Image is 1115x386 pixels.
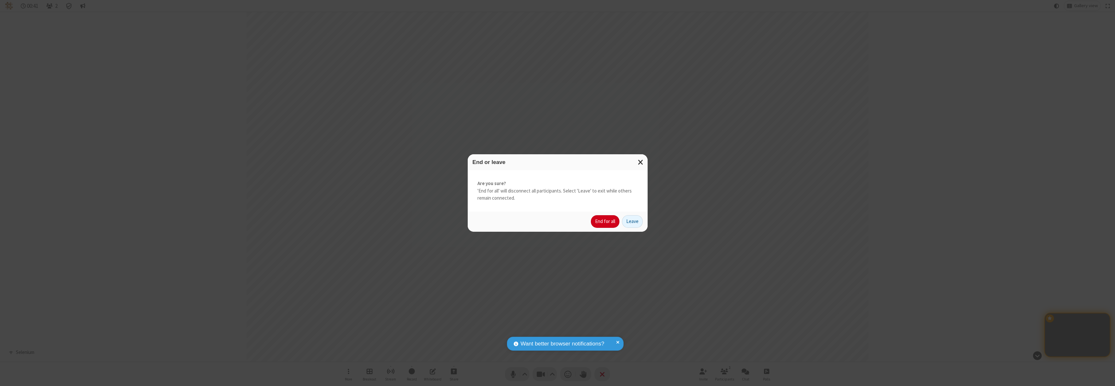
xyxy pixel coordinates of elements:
[622,215,643,228] button: Leave
[473,159,643,165] h3: End or leave
[634,154,648,170] button: Close modal
[521,340,604,348] span: Want better browser notifications?
[591,215,619,228] button: End for all
[468,170,648,212] div: 'End for all' will disconnect all participants. Select 'Leave' to exit while others remain connec...
[477,180,638,187] strong: Are you sure?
